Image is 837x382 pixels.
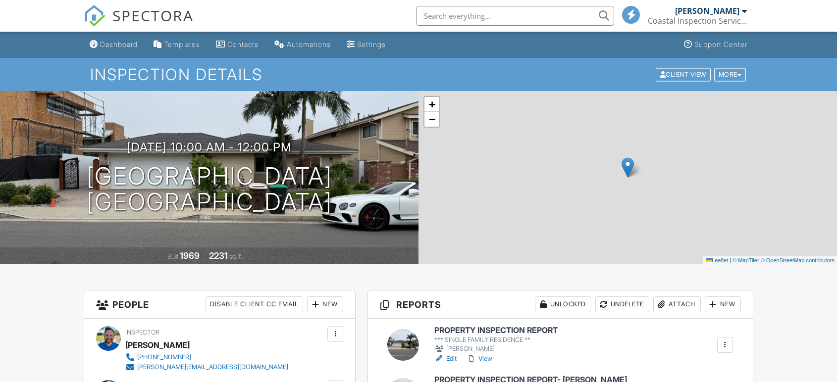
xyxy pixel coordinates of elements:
[694,40,747,48] div: Support Center
[675,6,739,16] div: [PERSON_NAME]
[368,290,753,319] h3: Reports
[84,5,105,27] img: The Best Home Inspection Software - Spectora
[429,98,435,110] span: +
[125,352,288,362] a: [PHONE_NUMBER]
[167,253,178,260] span: Built
[730,257,731,263] span: |
[90,66,747,83] h1: Inspection Details
[127,141,292,154] h3: [DATE] 10:00 am - 12:00 pm
[732,257,759,263] a: © MapTiler
[287,40,331,48] div: Automations
[434,326,558,335] h6: PROPERTY INSPECTION REPORT
[714,68,746,81] div: More
[164,40,200,48] div: Templates
[206,296,303,312] div: Disable Client CC Email
[86,36,142,54] a: Dashboard
[535,296,591,312] div: Unlocked
[209,250,228,261] div: 2231
[357,40,386,48] div: Settings
[180,250,200,261] div: 1969
[125,329,159,336] span: Inspector
[467,354,492,364] a: View
[595,296,649,312] div: Undelete
[429,113,435,125] span: −
[761,257,835,263] a: © OpenStreetMap contributors
[653,296,701,312] div: Attach
[416,6,614,26] input: Search everything...
[655,70,713,78] a: Client View
[87,163,332,216] h1: [GEOGRAPHIC_DATA] [GEOGRAPHIC_DATA]
[434,354,457,364] a: Edit
[125,337,190,352] div: [PERSON_NAME]
[705,296,741,312] div: New
[343,36,390,54] a: Settings
[84,13,194,34] a: SPECTORA
[680,36,751,54] a: Support Center
[434,344,558,354] div: [PERSON_NAME]
[307,296,343,312] div: New
[270,36,335,54] a: Automations (Basic)
[656,68,711,81] div: Client View
[137,353,191,361] div: [PHONE_NUMBER]
[706,257,728,263] a: Leaflet
[212,36,262,54] a: Contacts
[100,40,138,48] div: Dashboard
[137,363,288,371] div: [PERSON_NAME][EMAIL_ADDRESS][DOMAIN_NAME]
[229,253,243,260] span: sq. ft.
[622,157,634,178] img: Marker
[434,336,558,344] div: *** SINGLE FAMILY RESIDENCE **
[84,290,355,319] h3: People
[424,97,439,112] a: Zoom in
[648,16,747,26] div: Coastal Inspection Services
[227,40,259,48] div: Contacts
[125,362,288,372] a: [PERSON_NAME][EMAIL_ADDRESS][DOMAIN_NAME]
[434,326,558,353] a: PROPERTY INSPECTION REPORT *** SINGLE FAMILY RESIDENCE ** [PERSON_NAME]
[112,5,194,26] span: SPECTORA
[150,36,204,54] a: Templates
[424,112,439,127] a: Zoom out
